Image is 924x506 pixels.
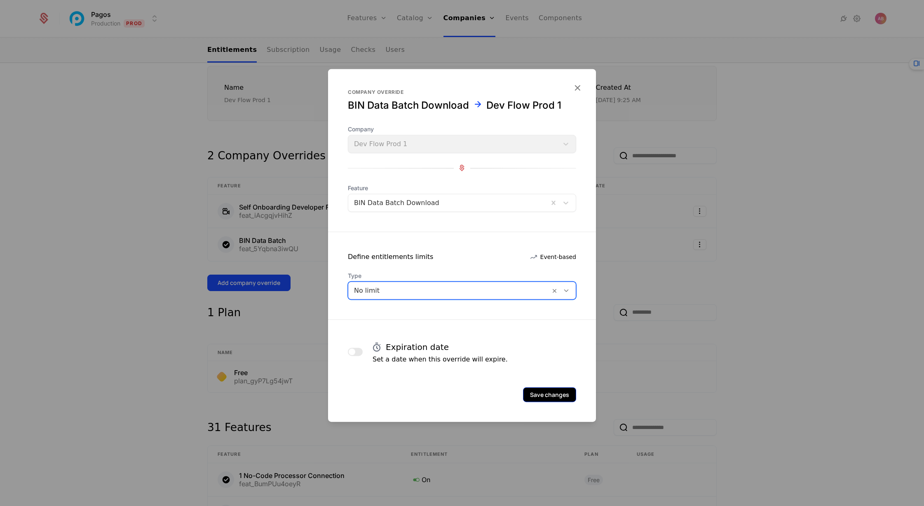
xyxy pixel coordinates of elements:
button: Save changes [523,387,576,402]
span: Company [348,125,576,133]
div: Define entitlements limits [348,252,433,261]
div: BIN Data Batch Download [348,98,469,112]
span: Feature [348,184,576,192]
span: Type [348,271,576,280]
p: Set a date when this override will expire. [373,354,508,364]
div: Company override [348,89,576,95]
h4: Expiration date [386,341,449,352]
div: Dev Flow Prod 1 [486,98,561,112]
span: Event-based [540,252,576,261]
